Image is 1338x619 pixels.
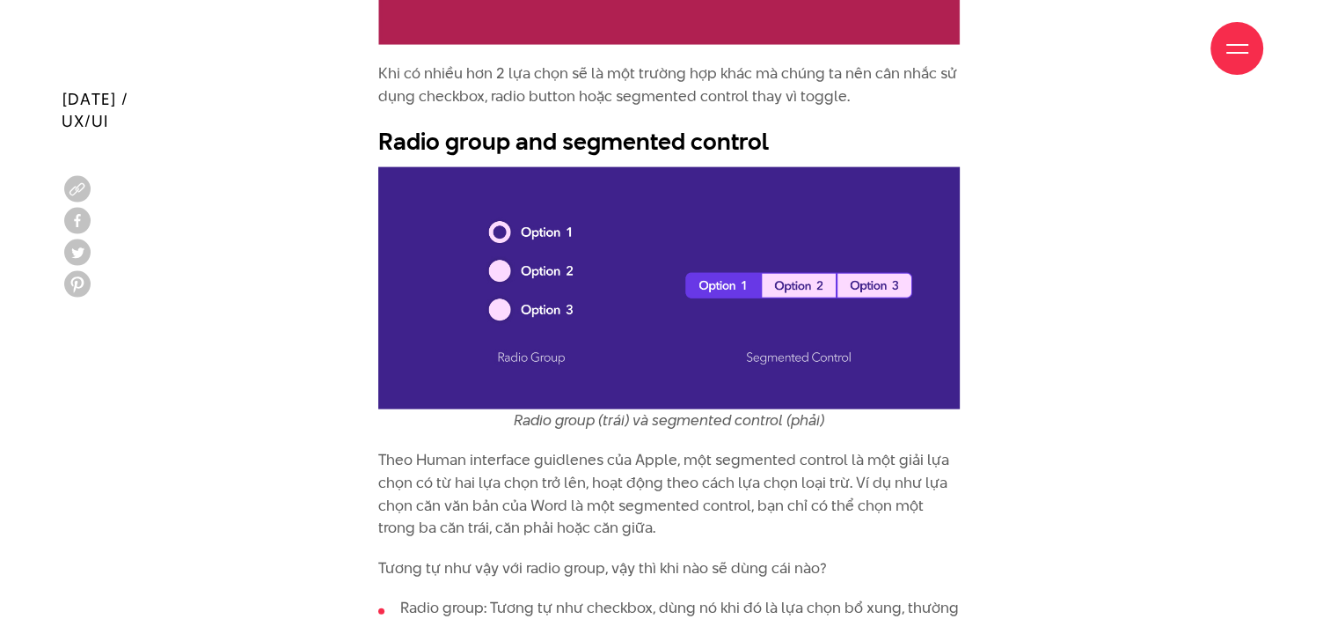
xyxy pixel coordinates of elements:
em: Radio group (trái) và segmented control (phải) [514,409,824,431]
span: [DATE] / UX/UI [62,88,128,132]
img: Các loại toggle trong thiết kế UI [378,167,960,409]
p: Theo Human interface guidlenes của Apple, một segmented control là một giải lựa chọn có từ hai lự... [378,449,960,539]
h2: Radio group and segmented control [378,125,960,158]
p: Tương tự như vậy với radio group, vậy thì khi nào sẽ dùng cái nào? [378,557,960,580]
